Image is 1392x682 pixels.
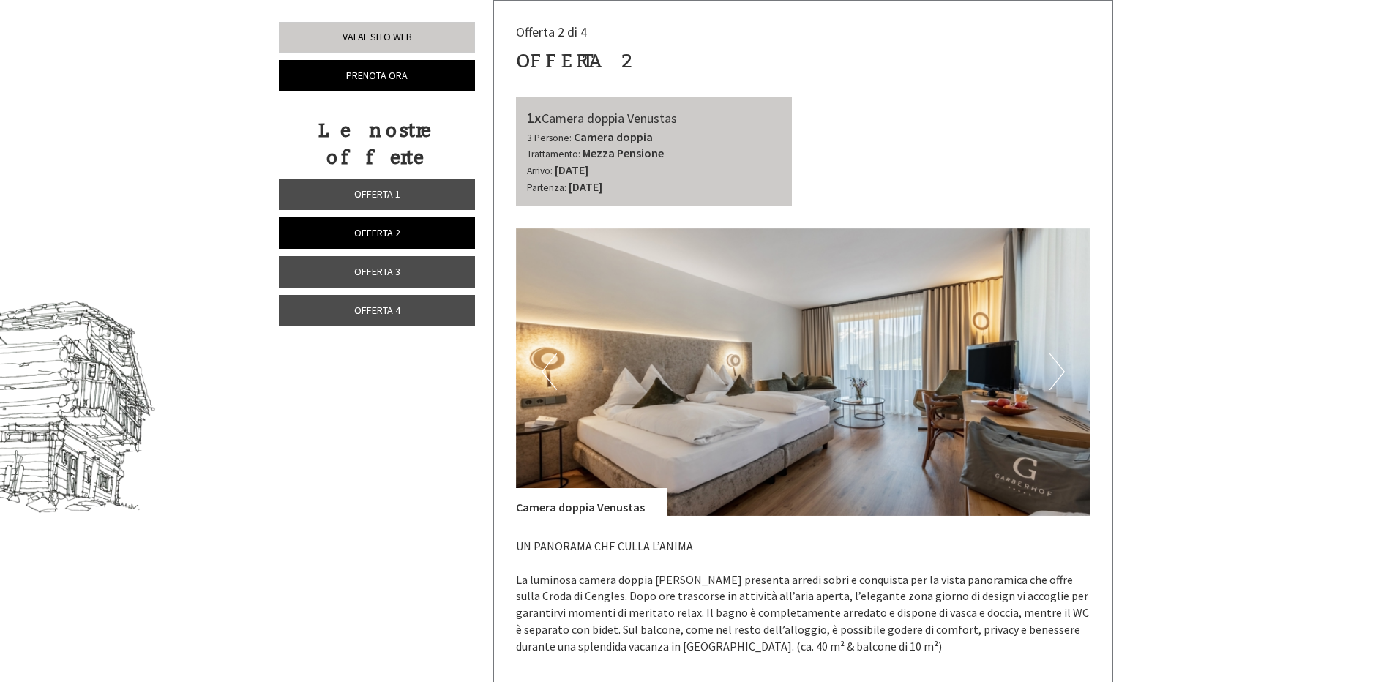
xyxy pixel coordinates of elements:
b: [DATE] [555,162,588,177]
span: Offerta 2 di 4 [516,23,587,40]
b: Mezza Pensione [583,146,664,160]
b: Camera doppia [574,130,653,144]
div: Camera doppia Venustas [516,488,667,516]
div: Offerta 2 [516,48,634,75]
span: Offerta 2 [354,226,400,239]
a: Prenota ora [279,60,475,91]
img: image [516,228,1091,516]
p: UN PANORAMA CHE CULLA L’ANIMA La luminosa camera doppia [PERSON_NAME] presenta arredi sobri e con... [516,538,1091,655]
b: [DATE] [569,179,602,194]
span: Offerta 4 [354,304,400,317]
div: Camera doppia Venustas [527,108,782,129]
button: Next [1049,353,1065,390]
div: Le nostre offerte [279,117,471,171]
b: 1x [527,108,542,127]
button: Previous [542,353,557,390]
span: Offerta 1 [354,187,400,201]
a: Vai al sito web [279,22,475,53]
small: Partenza: [527,181,566,194]
small: Arrivo: [527,165,553,177]
span: Offerta 3 [354,265,400,278]
small: 3 Persone: [527,132,572,144]
small: Trattamento: [527,148,580,160]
